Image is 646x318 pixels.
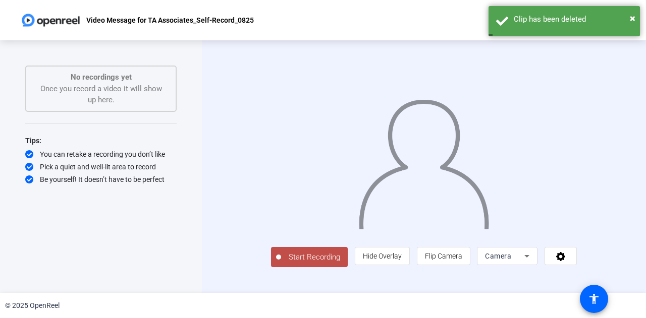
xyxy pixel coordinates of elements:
[514,14,632,25] div: Clip has been deleted
[86,14,254,26] p: Video Message for TA Associates_Self-Record_0825
[358,92,490,229] img: overlay
[25,162,177,172] div: Pick a quiet and well-lit area to record
[588,293,600,305] mat-icon: accessibility
[36,72,166,83] p: No recordings yet
[363,252,402,260] span: Hide Overlay
[25,174,177,184] div: Be yourself! It doesn’t have to be perfect
[5,300,60,311] div: © 2025 OpenReel
[36,72,166,106] div: Once you record a video it will show up here.
[25,149,177,159] div: You can retake a recording you don’t like
[485,252,511,260] span: Camera
[425,252,462,260] span: Flip Camera
[630,12,635,24] span: ×
[417,247,470,265] button: Flip Camera
[281,251,348,263] span: Start Recording
[630,11,635,26] button: Close
[25,135,177,147] div: Tips:
[355,247,410,265] button: Hide Overlay
[271,247,348,267] button: Start Recording
[20,10,81,30] img: OpenReel logo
